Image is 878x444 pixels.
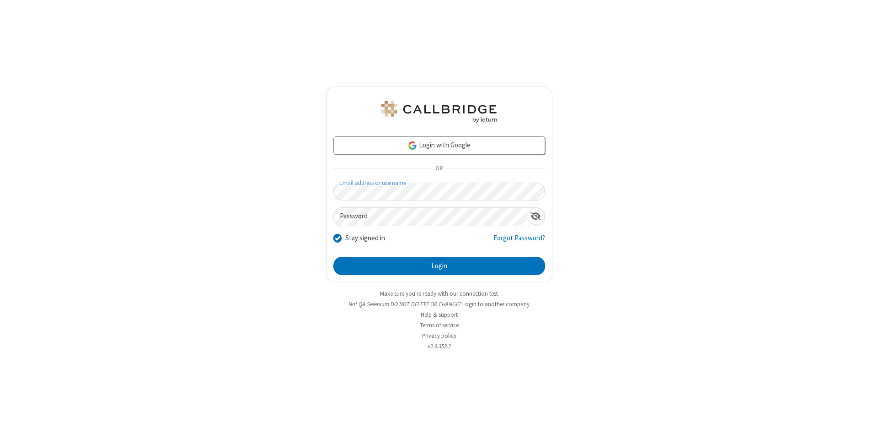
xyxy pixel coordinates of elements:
label: Stay signed in [345,233,385,244]
button: Login to another company [462,300,530,309]
input: Password [334,208,527,226]
button: Login [333,257,545,275]
a: Help & support [421,311,458,319]
a: Forgot Password? [493,233,545,250]
div: Show password [527,208,545,225]
a: Terms of service [420,321,459,329]
img: QA Selenium DO NOT DELETE OR CHANGE [380,101,498,123]
li: v2.6.353.2 [326,342,552,351]
span: OR [432,162,446,175]
input: Email address or username [333,183,545,200]
img: google-icon.png [407,141,418,151]
a: Privacy policy [422,332,456,340]
li: Not QA Selenium DO NOT DELETE OR CHANGE? [326,300,552,309]
a: Make sure you're ready with our connection test [380,290,498,298]
a: Login with Google [333,136,545,155]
